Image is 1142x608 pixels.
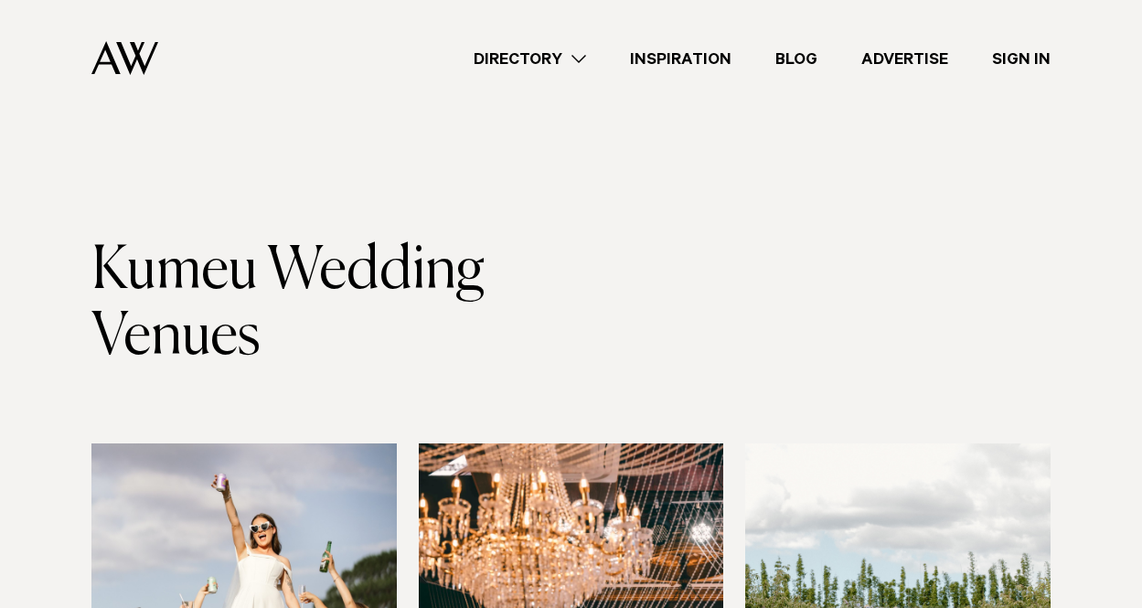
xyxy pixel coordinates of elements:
img: Auckland Weddings Logo [91,41,158,75]
a: Advertise [839,47,970,71]
a: Sign In [970,47,1073,71]
h1: Kumeu Wedding Venues [91,239,571,370]
a: Directory [452,47,608,71]
a: Blog [753,47,839,71]
a: Inspiration [608,47,753,71]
